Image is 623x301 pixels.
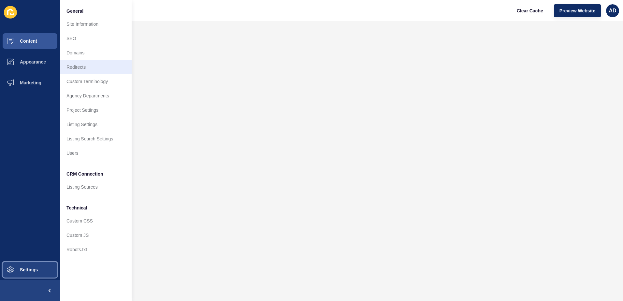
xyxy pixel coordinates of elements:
span: Technical [66,205,87,211]
a: Robots.txt [60,242,132,257]
span: CRM Connection [66,171,103,177]
span: General [66,8,83,14]
span: AD [609,7,616,14]
a: Project Settings [60,103,132,117]
a: Custom CSS [60,214,132,228]
button: Clear Cache [511,4,549,17]
a: Listing Sources [60,180,132,194]
a: Site Information [60,17,132,31]
a: Domains [60,46,132,60]
a: Redirects [60,60,132,74]
span: Clear Cache [517,7,543,14]
a: SEO [60,31,132,46]
button: Preview Website [554,4,601,17]
a: Custom Terminology [60,74,132,89]
a: Listing Settings [60,117,132,132]
a: Agency Departments [60,89,132,103]
a: Custom JS [60,228,132,242]
span: Preview Website [559,7,595,14]
a: Listing Search Settings [60,132,132,146]
a: Users [60,146,132,160]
